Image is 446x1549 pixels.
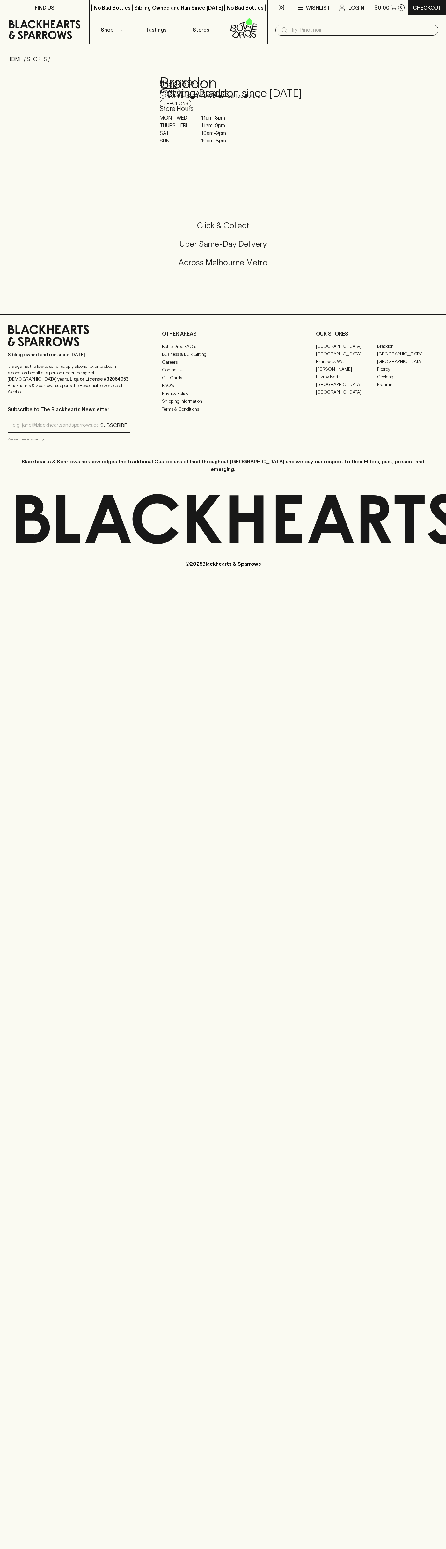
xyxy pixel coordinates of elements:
a: Contact Us [162,366,284,374]
a: Fitzroy North [316,373,377,381]
a: FAQ's [162,382,284,389]
h5: Click & Collect [8,220,438,231]
p: Sibling owned and run since [DATE] [8,352,130,358]
p: Stores [193,26,209,33]
a: [GEOGRAPHIC_DATA] [316,350,377,358]
a: Bottle Drop FAQ's [162,343,284,350]
a: Brunswick West [316,358,377,366]
input: Try "Pinot noir" [291,25,433,35]
a: [GEOGRAPHIC_DATA] [377,350,438,358]
a: Terms & Conditions [162,405,284,413]
a: [GEOGRAPHIC_DATA] [316,381,377,389]
p: We will never spam you [8,436,130,442]
p: OUR STORES [316,330,438,338]
p: 0 [400,6,403,9]
p: Tastings [146,26,166,33]
p: It is against the law to sell or supply alcohol to, or to obtain alcohol on behalf of a person un... [8,363,130,395]
a: HOME [8,56,22,62]
p: OTHER AREAS [162,330,284,338]
p: Shop [101,26,113,33]
p: FIND US [35,4,55,11]
a: Stores [179,15,223,44]
a: Gift Cards [162,374,284,382]
button: Shop [90,15,134,44]
a: Tastings [134,15,179,44]
a: Geelong [377,373,438,381]
p: $0.00 [374,4,390,11]
p: Login [348,4,364,11]
a: [PERSON_NAME] [316,366,377,373]
a: [GEOGRAPHIC_DATA] [316,343,377,350]
a: [GEOGRAPHIC_DATA] [316,389,377,396]
a: Fitzroy [377,366,438,373]
div: Call to action block [8,195,438,302]
p: Checkout [413,4,442,11]
h5: Across Melbourne Metro [8,257,438,268]
p: Blackhearts & Sparrows acknowledges the traditional Custodians of land throughout [GEOGRAPHIC_DAT... [12,458,434,473]
a: Braddon [377,343,438,350]
a: [GEOGRAPHIC_DATA] [377,358,438,366]
a: STORES [27,56,47,62]
a: Privacy Policy [162,389,284,397]
p: SUBSCRIBE [100,421,127,429]
a: Careers [162,358,284,366]
p: Wishlist [306,4,330,11]
a: Prahran [377,381,438,389]
button: SUBSCRIBE [98,418,130,432]
input: e.g. jane@blackheartsandsparrows.com.au [13,420,98,430]
p: Subscribe to The Blackhearts Newsletter [8,405,130,413]
a: Business & Bulk Gifting [162,351,284,358]
a: Shipping Information [162,397,284,405]
h5: Uber Same-Day Delivery [8,239,438,249]
strong: Liquor License #32064953 [70,376,128,382]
